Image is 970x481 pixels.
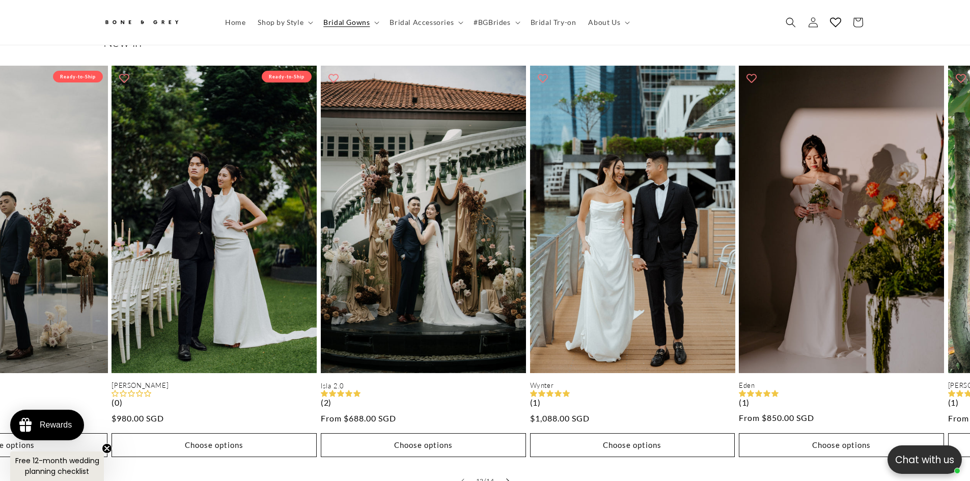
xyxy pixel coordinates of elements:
[40,420,72,430] div: Rewards
[588,18,620,27] span: About Us
[323,18,370,27] span: Bridal Gowns
[112,381,317,390] a: [PERSON_NAME]
[225,18,245,27] span: Home
[888,452,962,467] p: Chat with us
[530,433,735,457] button: Choose options
[530,381,735,390] a: Wynter
[323,68,344,89] button: Add to wishlist
[390,18,454,27] span: Bridal Accessories
[114,68,134,89] button: Add to wishlist
[258,18,303,27] span: Shop by Style
[15,456,99,476] span: Free 12-month wedding planning checklist
[780,11,802,34] summary: Search
[103,14,180,31] img: Bone and Grey Bridal
[219,12,252,33] a: Home
[112,433,317,457] button: Choose options
[317,12,383,33] summary: Bridal Gowns
[321,433,526,457] button: Choose options
[888,445,962,474] button: Open chatbox
[467,12,524,33] summary: #BGBrides
[533,68,553,89] button: Add to wishlist
[474,18,510,27] span: #BGBrides
[321,382,526,390] a: Isla 2.0
[10,451,104,481] div: Free 12-month wedding planning checklistClose teaser
[739,381,944,390] a: Eden
[531,18,576,27] span: Bridal Try-on
[252,12,317,33] summary: Shop by Style
[582,12,634,33] summary: About Us
[383,12,467,33] summary: Bridal Accessories
[739,433,944,457] button: Choose options
[741,68,762,89] button: Add to wishlist
[524,12,583,33] a: Bridal Try-on
[102,443,112,454] button: Close teaser
[99,10,209,35] a: Bone and Grey Bridal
